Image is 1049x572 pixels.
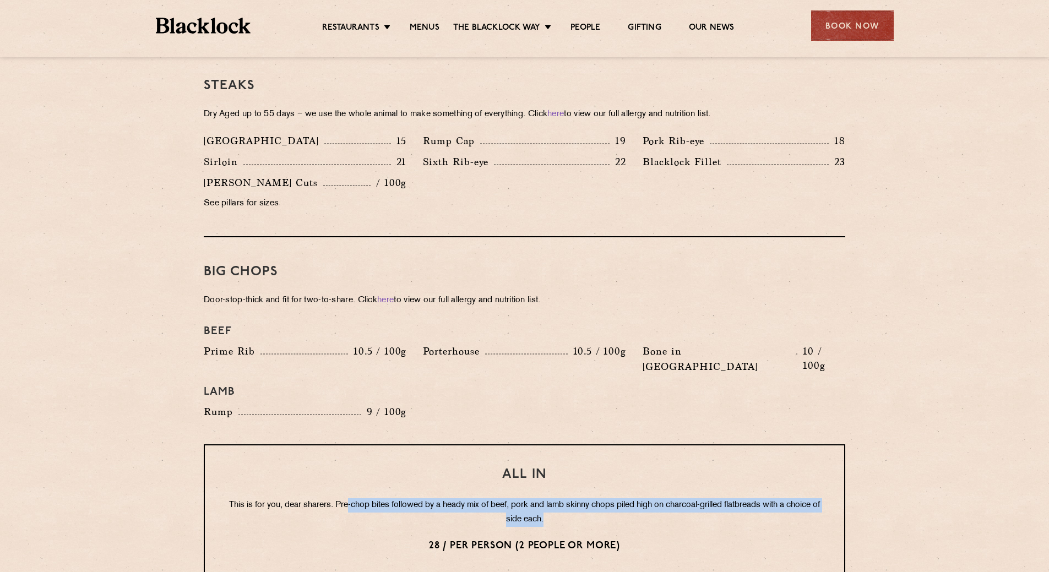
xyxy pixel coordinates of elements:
[204,175,323,190] p: [PERSON_NAME] Cuts
[643,154,727,170] p: Blacklock Fillet
[689,23,735,35] a: Our News
[570,23,600,35] a: People
[628,23,661,35] a: Gifting
[811,10,894,41] div: Book Now
[361,405,407,419] p: 9 / 100g
[568,344,626,358] p: 10.5 / 100g
[204,344,260,359] p: Prime Rib
[391,155,407,169] p: 21
[204,107,845,122] p: Dry Aged up to 55 days − we use the whole animal to make something of everything. Click to view o...
[204,293,845,308] p: Door-stop-thick and fit for two-to-share. Click to view our full allergy and nutrition list.
[797,344,845,373] p: 10 / 100g
[204,154,243,170] p: Sirloin
[643,133,710,149] p: Pork Rib-eye
[423,154,494,170] p: Sixth Rib-eye
[204,325,845,338] h4: Beef
[204,404,238,420] p: Rump
[391,134,407,148] p: 15
[829,155,845,169] p: 23
[643,344,797,374] p: Bone in [GEOGRAPHIC_DATA]
[423,344,485,359] p: Porterhouse
[204,79,845,93] h3: Steaks
[547,110,564,118] a: here
[204,133,324,149] p: [GEOGRAPHIC_DATA]
[204,385,845,399] h4: Lamb
[829,134,845,148] p: 18
[204,265,845,279] h3: Big Chops
[423,133,480,149] p: Rump Cap
[377,296,394,304] a: here
[322,23,379,35] a: Restaurants
[348,344,406,358] p: 10.5 / 100g
[227,498,822,527] p: This is for you, dear sharers. Pre-chop bites followed by a heady mix of beef, pork and lamb skin...
[453,23,540,35] a: The Blacklock Way
[610,134,626,148] p: 19
[371,176,406,190] p: / 100g
[227,539,822,553] p: 28 / per person (2 people or more)
[610,155,626,169] p: 22
[204,196,406,211] p: See pillars for sizes
[227,467,822,482] h3: All In
[156,18,251,34] img: BL_Textured_Logo-footer-cropped.svg
[410,23,439,35] a: Menus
